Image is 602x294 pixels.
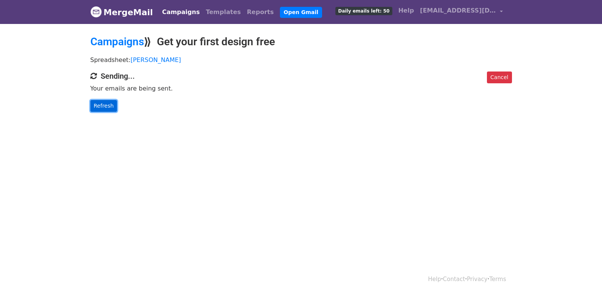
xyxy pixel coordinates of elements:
a: Contact [443,276,465,283]
a: Campaigns [90,35,144,48]
a: Privacy [467,276,487,283]
p: Spreadsheet: [90,56,512,64]
a: Terms [489,276,506,283]
a: Templates [203,5,244,20]
p: Your emails are being sent. [90,84,512,92]
a: Help [395,3,417,18]
a: Daily emails left: 50 [332,3,395,18]
span: [EMAIL_ADDRESS][DOMAIN_NAME] [420,6,496,15]
a: Cancel [487,72,512,83]
a: Open Gmail [280,7,322,18]
a: [EMAIL_ADDRESS][DOMAIN_NAME] [417,3,506,21]
a: Help [428,276,441,283]
a: Reports [244,5,277,20]
h4: Sending... [90,72,512,81]
h2: ⟫ Get your first design free [90,35,512,48]
a: Refresh [90,100,117,112]
a: [PERSON_NAME] [131,56,181,64]
img: MergeMail logo [90,6,102,17]
a: Campaigns [159,5,203,20]
span: Daily emails left: 50 [335,7,392,15]
a: MergeMail [90,4,153,20]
